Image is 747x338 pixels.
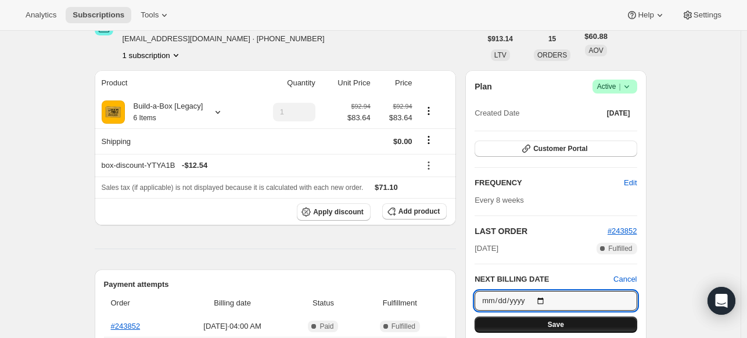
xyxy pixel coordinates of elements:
span: $83.64 [347,112,371,124]
small: $92.94 [393,103,412,110]
span: $913.14 [488,34,513,44]
span: [EMAIL_ADDRESS][DOMAIN_NAME] · [PHONE_NUMBER] [123,33,325,45]
button: Edit [617,174,644,192]
button: #243852 [608,225,637,237]
span: Sales tax (if applicable) is not displayed because it is calculated with each new order. [102,184,364,192]
span: Customer Portal [533,144,587,153]
span: Save [548,320,564,329]
span: $60.88 [584,31,608,42]
h2: LAST ORDER [475,225,608,237]
div: Open Intercom Messenger [708,287,735,315]
span: Subscriptions [73,10,124,20]
div: Build-a-Box [Legacy] [125,100,203,124]
span: Paid [319,322,333,331]
small: 6 Items [134,114,156,122]
button: Product actions [419,105,438,117]
span: Analytics [26,10,56,20]
span: Tools [141,10,159,20]
span: Fulfilled [392,322,415,331]
button: 15 [541,31,563,47]
span: [DATE] · 04:00 AM [178,321,287,332]
button: Cancel [613,274,637,285]
button: Settings [675,7,728,23]
span: $83.64 [378,112,412,124]
span: Apply discount [313,207,364,217]
th: Quantity [250,70,319,96]
span: [DATE] [475,243,498,254]
button: [DATE] [600,105,637,121]
span: Add product [398,207,440,216]
button: Analytics [19,7,63,23]
button: Save [475,317,637,333]
span: Billing date [178,297,287,309]
img: product img [102,100,125,124]
span: Active [597,81,633,92]
span: 15 [548,34,556,44]
button: Product actions [123,49,182,61]
button: Subscriptions [66,7,131,23]
span: - $12.54 [182,160,207,171]
small: $92.94 [351,103,371,110]
button: Add product [382,203,447,220]
th: Order [104,290,175,316]
button: $913.14 [481,31,520,47]
h2: FREQUENCY [475,177,624,189]
h2: NEXT BILLING DATE [475,274,613,285]
th: Unit Price [319,70,374,96]
span: [DATE] [607,109,630,118]
a: #243852 [111,322,141,330]
span: Fulfillment [360,297,440,309]
span: ORDERS [537,51,567,59]
button: Tools [134,7,177,23]
button: Shipping actions [419,134,438,146]
span: $71.10 [375,183,398,192]
h2: Payment attempts [104,279,447,290]
span: | [619,82,620,91]
span: $0.00 [393,137,412,146]
th: Shipping [95,128,250,154]
div: box-discount-YTYA1B [102,160,412,171]
span: Help [638,10,653,20]
span: Status [293,297,353,309]
span: LTV [494,51,507,59]
span: Every 8 weeks [475,196,524,204]
h2: Plan [475,81,492,92]
span: Fulfilled [608,244,632,253]
th: Product [95,70,250,96]
button: Help [619,7,672,23]
span: Edit [624,177,637,189]
span: AOV [588,46,603,55]
span: Created Date [475,107,519,119]
th: Price [374,70,416,96]
button: Apply discount [297,203,371,221]
button: Customer Portal [475,141,637,157]
a: #243852 [608,226,637,235]
span: Settings [694,10,721,20]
